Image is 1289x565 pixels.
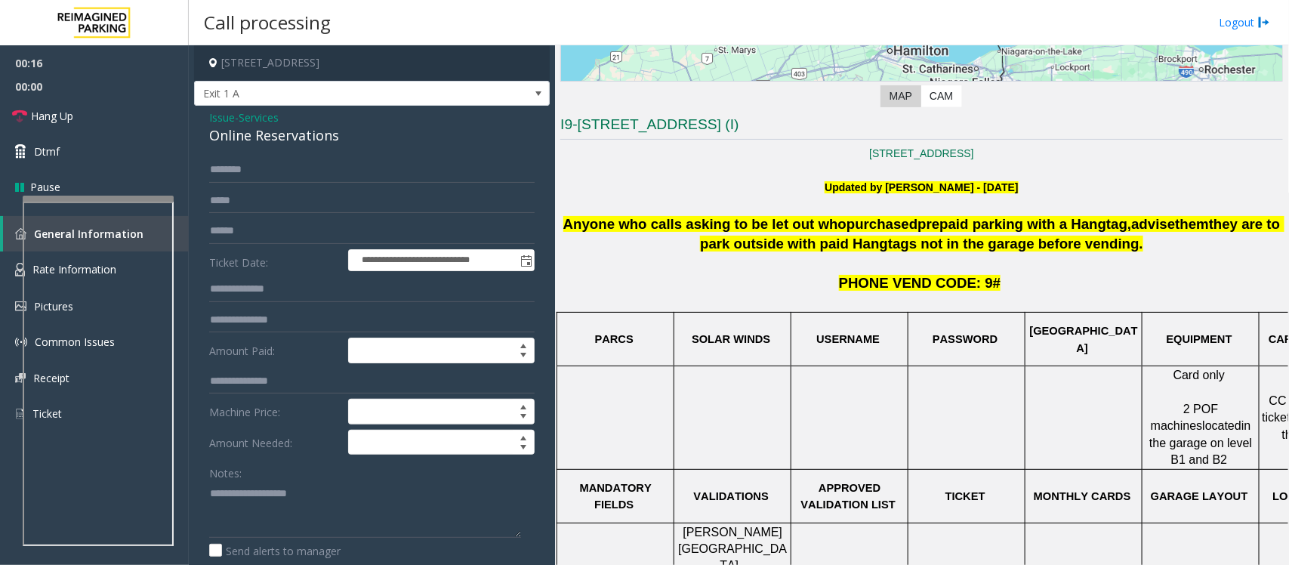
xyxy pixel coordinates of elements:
[560,115,1283,140] h3: I9-[STREET_ADDRESS] (I)
[801,482,896,511] span: APPROVED VALIDATION LIST
[205,249,344,272] label: Ticket Date:
[15,263,25,276] img: 'icon'
[580,482,655,511] span: MANDATORY FIELDS
[34,144,60,159] span: Dtmf
[869,147,973,159] a: [STREET_ADDRESS]
[513,412,534,424] span: Decrease value
[209,543,341,559] label: Send alerts to manager
[700,216,1284,252] span: they are to park outside with paid Hangtags not in the garage before vending.
[205,399,344,425] label: Machine Price:
[209,125,535,146] div: Online Reservations
[816,333,880,345] span: USERNAME
[1127,216,1131,232] span: ,
[1030,325,1138,354] span: [GEOGRAPHIC_DATA]
[1219,14,1270,30] a: Logout
[1034,490,1131,502] span: MONTHLY CARDS
[1176,216,1210,232] span: them
[30,179,60,195] span: Pause
[195,82,478,106] span: Exit 1 A
[1149,419,1256,466] span: in the garage on level B1 and B2
[196,4,338,41] h3: Call processing
[513,338,534,350] span: Increase value
[513,350,534,363] span: Decrease value
[15,373,26,383] img: 'icon'
[945,490,985,502] span: TICKET
[517,250,534,271] span: Toggle popup
[825,181,1018,193] b: Updated by [PERSON_NAME] - [DATE]
[839,275,1001,291] span: PHONE VEND CODE: 9#
[209,110,235,125] span: Issue
[880,85,921,107] label: Map
[3,216,189,252] a: General Information
[1258,14,1270,30] img: logout
[15,336,27,348] img: 'icon'
[920,85,962,107] label: CAM
[595,333,634,345] span: PARCS
[513,443,534,455] span: Decrease value
[1131,216,1175,232] span: advise
[917,216,1127,232] span: prepaid parking with a Hangtag
[563,216,846,232] span: Anyone who calls asking to be let out who
[15,407,25,421] img: 'icon'
[1151,490,1248,502] span: GARAGE LAYOUT
[933,333,998,345] span: PASSWORD
[694,490,769,502] span: VALIDATIONS
[1167,333,1232,345] span: EQUIPMENT
[205,430,344,455] label: Amount Needed:
[692,333,770,345] span: SOLAR WINDS
[1151,403,1222,432] span: 2 POF machines
[239,110,279,125] span: Services
[1203,419,1242,432] span: located
[194,45,550,81] h4: [STREET_ADDRESS]
[235,110,279,125] span: -
[15,301,26,311] img: 'icon'
[209,460,242,481] label: Notes:
[1173,369,1225,381] span: Card only
[846,216,917,232] span: purchased
[513,400,534,412] span: Increase value
[15,228,26,239] img: 'icon'
[513,431,534,443] span: Increase value
[205,338,344,363] label: Amount Paid:
[31,108,73,124] span: Hang Up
